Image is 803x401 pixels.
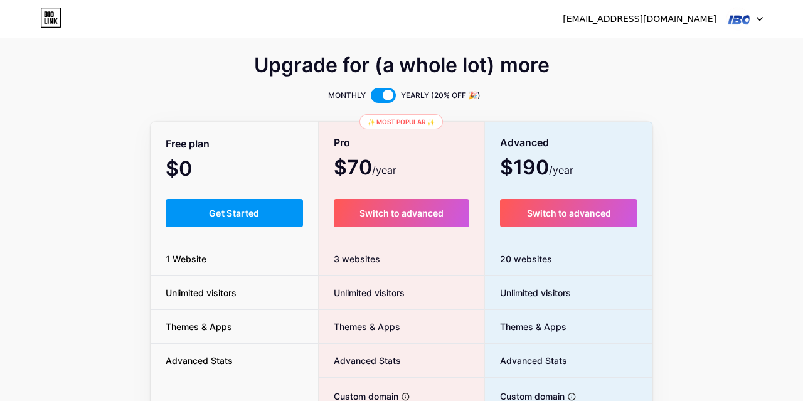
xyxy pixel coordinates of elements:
img: ibosport [726,7,750,31]
span: MONTHLY [328,89,366,102]
div: ✨ Most popular ✨ [359,114,443,129]
span: Unlimited visitors [151,286,252,299]
span: Upgrade for (a whole lot) more [254,58,550,73]
span: YEARLY (20% OFF 🎉) [401,89,481,102]
span: Unlimited visitors [319,286,405,299]
span: Themes & Apps [151,320,247,333]
span: Free plan [166,133,210,155]
div: 3 websites [319,242,485,276]
span: Unlimited visitors [485,286,571,299]
span: Get Started [209,208,260,218]
div: [EMAIL_ADDRESS][DOMAIN_NAME] [563,13,716,26]
span: Pro [334,132,350,154]
span: Advanced Stats [319,354,401,367]
span: Themes & Apps [319,320,400,333]
button: Switch to advanced [334,199,470,227]
span: 1 Website [151,252,221,265]
div: 20 websites [485,242,652,276]
span: Advanced Stats [151,354,248,367]
span: Advanced Stats [485,354,567,367]
span: Switch to advanced [359,208,444,218]
span: Advanced [500,132,549,154]
span: /year [372,163,396,178]
span: $0 [166,161,216,179]
button: Get Started [166,199,303,227]
button: Switch to advanced [500,199,637,227]
span: Themes & Apps [485,320,566,333]
span: /year [549,163,573,178]
span: Switch to advanced [527,208,611,218]
span: $70 [334,160,396,178]
span: $190 [500,160,573,178]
